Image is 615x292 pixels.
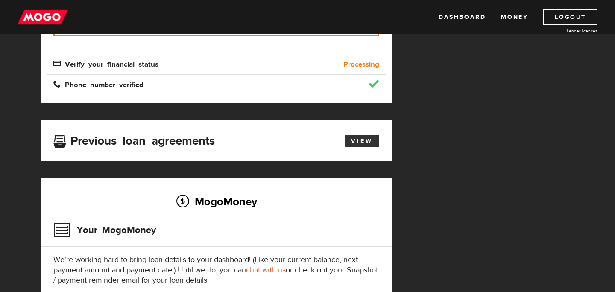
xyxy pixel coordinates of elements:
[246,265,286,275] a: chat with us
[533,28,597,34] a: Lender licences
[18,9,68,25] img: mogo_logo-11ee424be714fa7cbb0f0f49df9e16ec.png
[345,135,379,147] a: View
[543,9,597,25] a: Logout
[53,255,379,286] p: We're working hard to bring loan details to your dashboard! (Like your current balance, next paym...
[53,60,158,67] span: Verify your financial status
[501,9,528,25] a: Money
[53,219,156,241] h3: Your MogoMoney
[343,59,379,70] b: Processing
[53,193,379,210] h2: MogoMoney
[53,80,143,88] span: Phone number verified
[444,93,615,292] iframe: LiveChat chat widget
[439,9,486,25] a: Dashboard
[53,134,215,145] h3: Previous loan agreements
